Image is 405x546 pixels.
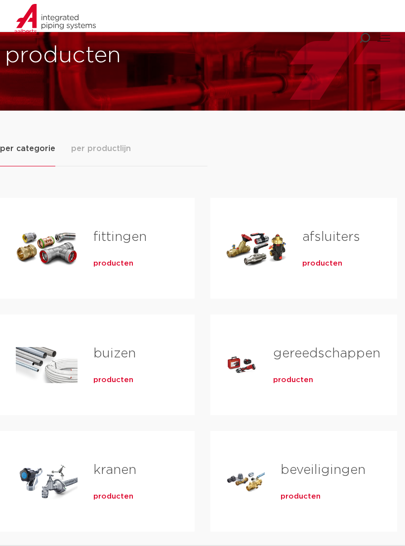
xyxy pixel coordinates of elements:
[93,231,147,243] a: fittingen
[93,259,133,269] a: producten
[93,375,133,385] a: producten
[93,492,133,502] a: producten
[5,40,198,72] h1: producten
[281,492,321,502] a: producten
[93,464,136,476] a: kranen
[273,375,313,385] a: producten
[281,464,365,476] a: beveiligingen
[302,259,342,269] a: producten
[302,231,360,243] a: afsluiters
[93,347,136,360] a: buizen
[273,347,380,360] a: gereedschappen
[71,143,131,155] span: per productlijn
